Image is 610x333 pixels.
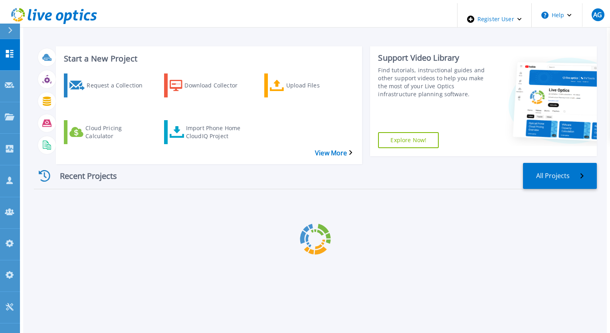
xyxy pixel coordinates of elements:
a: Explore Now! [378,132,439,148]
div: Support Video Library [378,53,492,63]
h3: Start a New Project [64,54,352,63]
div: Recent Projects [34,166,130,186]
div: Register User [457,3,531,35]
a: All Projects [523,163,597,189]
div: Download Collector [184,75,248,95]
span: AG [593,12,602,18]
a: Request a Collection [64,73,160,97]
a: Cloud Pricing Calculator [64,120,160,144]
div: Cloud Pricing Calculator [85,122,149,142]
a: View More [315,149,352,157]
div: Find tutorials, instructional guides and other support videos to help you make the most of your L... [378,66,492,98]
div: Request a Collection [87,75,151,95]
div: Import Phone Home CloudIQ Project [186,122,250,142]
div: Upload Files [286,75,350,95]
button: Help [532,3,582,27]
a: Upload Files [264,73,361,97]
a: Download Collector [164,73,261,97]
